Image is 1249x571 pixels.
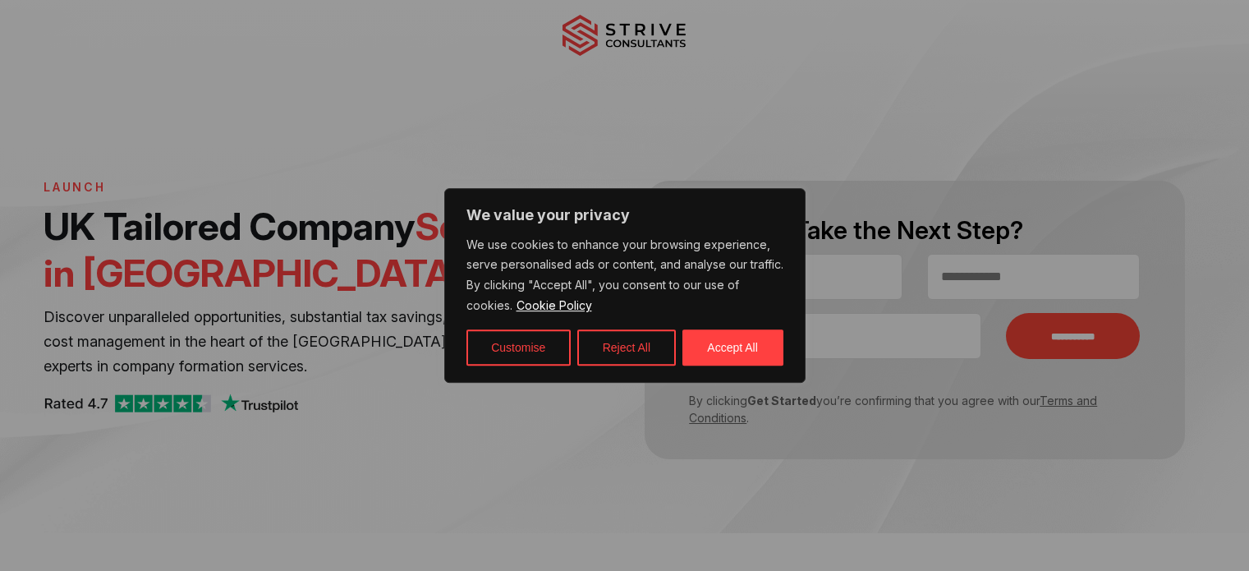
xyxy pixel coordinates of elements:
a: Cookie Policy [516,297,593,313]
button: Customise [466,329,571,366]
p: We use cookies to enhance your browsing experience, serve personalised ads or content, and analys... [466,235,783,317]
p: We value your privacy [466,205,783,225]
div: We value your privacy [444,188,806,384]
button: Reject All [577,329,676,366]
button: Accept All [682,329,783,366]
